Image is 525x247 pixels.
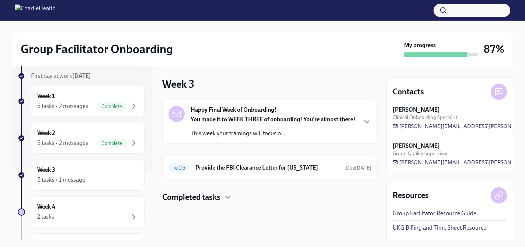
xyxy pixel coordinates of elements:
[168,162,371,174] a: To DoProvide the FBI Clearance Letter for [US_STATE]Due[DATE]
[393,114,458,121] span: Clinical Onboarding Specialist
[37,213,54,221] div: 2 tasks
[37,92,55,100] h6: Week 1
[191,106,277,114] strong: Happy Final Week of Onboarding!
[162,77,194,91] h3: Week 3
[162,192,378,203] div: Completed tasks
[346,165,371,171] span: Due
[195,164,340,172] h6: Provide the FBI Clearance Letter for [US_STATE]
[97,140,126,146] span: Complete
[31,72,91,79] span: First day at work
[37,129,55,137] h6: Week 2
[37,166,55,174] h6: Week 3
[484,42,504,56] h3: 87%
[18,86,145,117] a: Week 15 tasks • 2 messagesComplete
[18,160,145,191] a: Week 35 tasks • 1 message
[346,164,371,171] span: September 16th, 2025 10:00
[191,129,355,138] p: This week your trainings will focus o...
[393,190,429,201] h4: Resources
[393,150,448,157] span: Group Quality Supervisor
[37,176,85,184] div: 5 tasks • 1 message
[18,196,145,227] a: Week 42 tasks
[393,106,440,114] strong: [PERSON_NAME]
[393,238,460,246] a: How to Submit an IT Ticket
[191,116,355,123] strong: You made it to WEEK THREE of onboarding! You're almost there!
[15,4,56,16] img: CharlieHealth
[37,139,88,147] div: 5 tasks • 2 messages
[355,165,371,171] strong: [DATE]
[404,41,436,49] strong: My progress
[393,142,440,150] strong: [PERSON_NAME]
[18,123,145,154] a: Week 25 tasks • 2 messagesComplete
[168,165,190,171] span: To Do
[18,72,145,80] a: First day at work[DATE]
[393,86,424,97] h4: Contacts
[37,203,55,211] h6: Week 4
[72,72,91,79] strong: [DATE]
[21,42,173,56] h2: Group Facilitator Onboarding
[162,192,220,203] h4: Completed tasks
[37,102,88,110] div: 5 tasks • 2 messages
[97,104,126,109] span: Complete
[393,224,486,232] a: UKG Billing and Time Sheet Resource
[393,209,476,218] a: Group Facilitator Resource Guide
